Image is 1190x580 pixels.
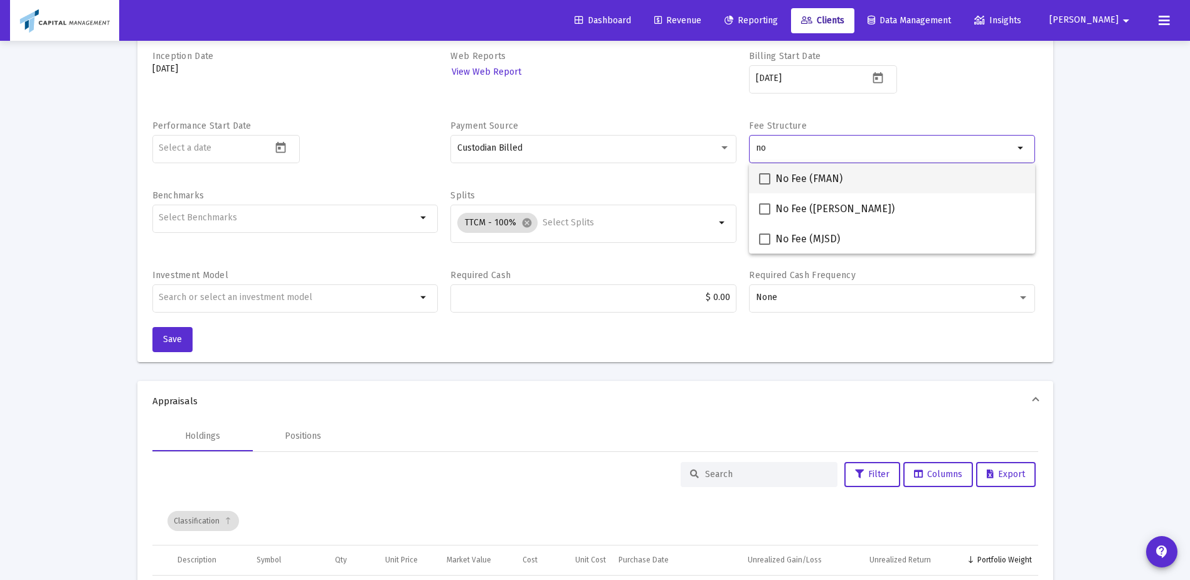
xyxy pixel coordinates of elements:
td: Column Unrealized Gain/Loss [704,545,828,576]
div: Market Value [447,555,491,565]
mat-icon: arrow_drop_down [1014,141,1029,156]
div: Unrealized Gain/Loss [748,555,822,565]
label: Billing Start Date [749,51,821,62]
label: Payment Source [450,121,518,131]
span: Appraisals [152,395,1033,407]
div: Purchase Date [619,555,669,565]
label: Required Cash [450,270,511,281]
div: Unit Price [385,555,418,565]
a: Reporting [715,8,788,33]
input: undefined [159,293,417,303]
mat-icon: arrow_drop_down [715,215,730,230]
div: Holdings [185,430,220,443]
label: Inception Date [152,51,214,62]
td: Column Market Value [424,545,497,576]
a: View Web Report [450,63,523,81]
td: Column Description [171,545,250,576]
div: Description [178,555,216,565]
a: Dashboard [565,8,641,33]
mat-chip-list: Selection [159,210,417,225]
input: Select a date [159,143,272,153]
a: Clients [791,8,854,33]
span: No Fee (FMAN) [775,171,842,186]
mat-chip-list: Selection [457,210,715,235]
input: Search [705,469,828,480]
td: Column Qty [311,545,353,576]
label: Splits [450,190,475,201]
button: [PERSON_NAME] [1034,8,1149,33]
td: Column Purchase Date [612,545,704,576]
mat-expansion-panel-header: Appraisals [137,381,1053,421]
mat-icon: cancel [521,217,533,228]
div: Portfolio Weight [977,555,1032,565]
td: Column Unrealized Return [828,545,937,576]
td: Column Unit Cost [544,545,612,576]
td: Column Symbol [250,545,311,576]
mat-chip-list: Selection [756,141,1014,156]
div: Classification [167,511,239,531]
span: None [756,292,777,303]
span: Revenue [654,15,701,26]
button: Columns [903,462,973,487]
p: [DATE] [152,63,438,75]
button: Open calendar [272,138,290,156]
label: Performance Start Date [152,121,252,131]
div: Unrealized Return [869,555,931,565]
span: No Fee (MJSD) [775,232,840,247]
div: Positions [285,430,321,443]
mat-icon: arrow_drop_down [417,290,432,305]
span: No Fee ([PERSON_NAME]) [775,201,895,217]
td: Column Unit Price [353,545,424,576]
button: Save [152,327,193,352]
td: Column Cost [497,545,544,576]
button: Export [976,462,1036,487]
span: Data Management [868,15,951,26]
input: Select Benchmarks [159,213,417,223]
div: Qty [335,555,347,565]
label: Required Cash Frequency [749,270,855,281]
label: Fee Structure [749,121,807,131]
img: Dashboard [19,8,110,33]
input: $2000.00 [457,293,730,303]
span: Filter [855,469,890,480]
label: Benchmarks [152,190,205,201]
span: [PERSON_NAME] [1049,15,1118,26]
a: Revenue [644,8,711,33]
div: Data grid toolbar [167,497,1029,545]
span: Insights [974,15,1021,26]
button: Open calendar [869,68,887,87]
span: Clients [801,15,844,26]
a: Data Management [858,8,961,33]
div: Unit Cost [575,555,606,565]
mat-icon: arrow_drop_down [1118,8,1134,33]
span: Export [987,469,1025,480]
label: Web Reports [450,51,506,62]
span: Columns [914,469,962,480]
input: Select Fee Structures [756,143,1014,153]
input: Select a date [756,73,869,83]
div: Cost [523,555,538,565]
span: Reporting [725,15,778,26]
td: Column Portfolio Weight [937,545,1038,576]
span: Save [163,334,182,345]
input: Select Splits [543,218,715,228]
span: Custodian Billed [457,142,523,153]
span: View Web Report [452,67,521,77]
div: Symbol [257,555,281,565]
mat-icon: arrow_drop_down [417,210,432,225]
span: Dashboard [575,15,631,26]
a: Insights [964,8,1031,33]
mat-chip: TTCM - 100% [457,213,538,233]
button: Filter [844,462,900,487]
label: Investment Model [152,270,228,281]
mat-icon: contact_support [1154,544,1169,559]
